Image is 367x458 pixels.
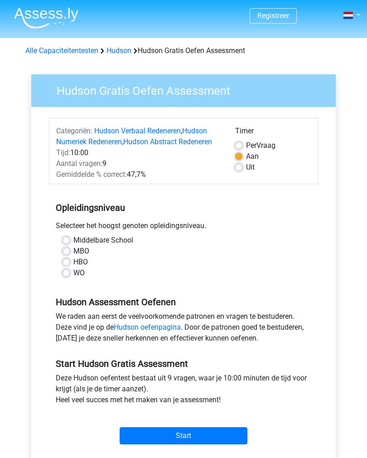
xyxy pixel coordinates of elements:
[106,46,131,55] a: Hudson
[14,7,78,29] img: Assessly
[49,373,318,409] div: Deze Hudson oefentest bestaat uit 9 vragen, waar je 10:00 minuten de tijd voor krijgt (als je de ...
[246,141,256,150] span: Per
[73,268,85,278] label: WO
[123,137,212,146] a: Hudson Abstract Redeneren
[46,80,329,98] h3: Hudson Gratis Oefen Assessment
[73,257,88,268] label: HBO
[49,158,228,169] div: 9
[56,127,92,135] span: Categoriën:
[235,126,311,140] div: Timer
[257,11,289,20] a: Registreer
[49,169,228,180] div: 47,7%
[56,358,311,369] h5: Start Hudson Gratis Assessment
[56,199,311,217] h5: Opleidingsniveau
[114,323,181,331] a: Hudson oefenpagina
[49,220,318,235] div: Selecteer het hoogst genoten opleidingsniveau.
[56,159,102,168] span: Aantal vragen:
[246,140,275,151] label: Vraag
[120,427,247,444] input: Start
[246,162,255,173] label: Uit
[246,151,259,162] label: Aan
[49,311,318,347] div: We raden aan eerst de veelvoorkomende patronen en vragen te bestuderen. Deze vind je op de . Door...
[56,170,127,179] span: Gemiddelde % correct:
[73,246,89,257] label: MBO
[49,147,228,158] div: 10:00
[73,235,133,246] label: Middelbare School
[49,126,228,147] div: , ,
[56,297,311,307] h5: Hudson Assessment Oefenen
[56,148,70,157] span: Tijd:
[94,127,181,135] a: Hudson Verbaal Redeneren
[22,45,345,56] div: Hudson Gratis Oefen Assessment
[25,46,98,55] a: Alle Capaciteitentesten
